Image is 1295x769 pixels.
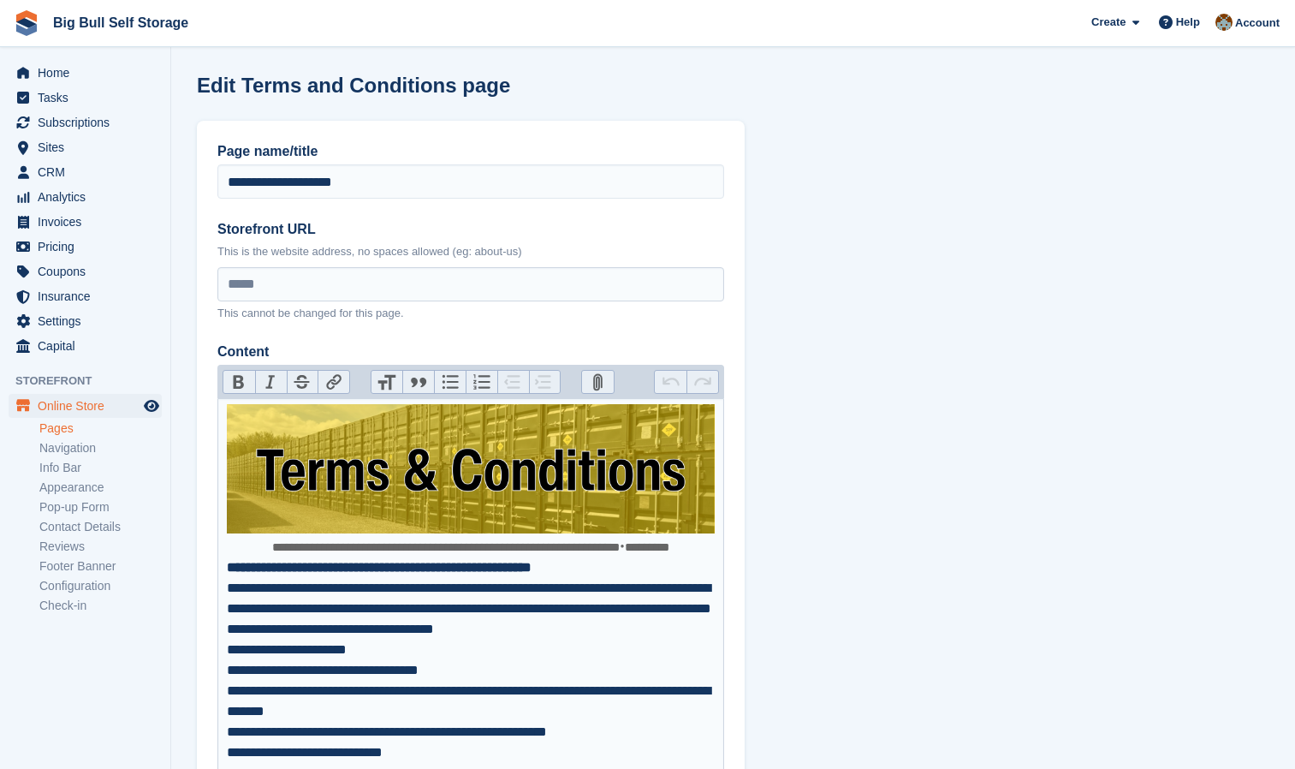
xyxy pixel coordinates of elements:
button: Increase Level [529,371,561,393]
button: Bullets [434,371,466,393]
a: menu [9,309,162,333]
span: Online Store [38,394,140,418]
button: Decrease Level [497,371,529,393]
span: CRM [38,160,140,184]
span: Coupons [38,259,140,283]
span: Analytics [38,185,140,209]
button: Italic [255,371,287,393]
span: Subscriptions [38,110,140,134]
a: Appearance [39,480,162,496]
a: Navigation [39,440,162,456]
a: menu [9,259,162,283]
span: Insurance [38,284,140,308]
span: Sites [38,135,140,159]
span: Capital [38,334,140,358]
label: Page name/title [217,141,724,162]
img: Mike Llewellen Palmer [1215,14,1233,31]
a: Info Bar [39,460,162,476]
span: Storefront [15,373,170,390]
span: Settings [38,309,140,333]
button: Undo [655,371,686,393]
p: This cannot be changed for this page. [217,305,724,322]
button: Numbers [466,371,497,393]
span: Account [1235,15,1280,32]
a: menu [9,334,162,358]
a: Preview store [141,396,162,416]
a: menu [9,210,162,234]
h1: Edit Terms and Conditions page [197,74,510,97]
img: stora-icon-8386f47178a22dfd0bd8f6a31ec36ba5ce8667c1dd55bd0f319d3a0aa187defe.svg [14,10,39,36]
a: Contact Details [39,519,162,535]
span: Help [1176,14,1200,31]
a: menu [9,61,162,85]
a: menu [9,110,162,134]
span: Tasks [38,86,140,110]
button: Strikethrough [287,371,318,393]
span: Invoices [38,210,140,234]
button: Heading [371,371,403,393]
label: Storefront URL [217,219,724,240]
a: menu [9,86,162,110]
a: menu [9,394,162,418]
a: Pages [39,420,162,437]
p: This is the website address, no spaces allowed (eg: about-us) [217,243,724,260]
a: menu [9,185,162,209]
label: Content [217,342,724,362]
a: Configuration [39,578,162,594]
button: Bold [223,371,255,393]
span: Home [38,61,140,85]
a: Pop-up Form [39,499,162,516]
a: Footer Banner [39,558,162,575]
a: Big Bull Self Storage [46,9,195,37]
button: Quote [402,371,434,393]
button: Attach Files [582,371,614,393]
span: Pricing [38,235,140,259]
a: Check-in [39,598,162,614]
a: menu [9,235,162,259]
button: Link [318,371,349,393]
a: menu [9,160,162,184]
a: Reviews [39,539,162,555]
button: Redo [686,371,718,393]
a: menu [9,135,162,159]
span: Create [1091,14,1126,31]
a: menu [9,284,162,308]
img: Terms%20and%20Conditions%20of%20storage%20rental%20hire%20Big%20Bull%20Highbridge.png [227,404,716,534]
